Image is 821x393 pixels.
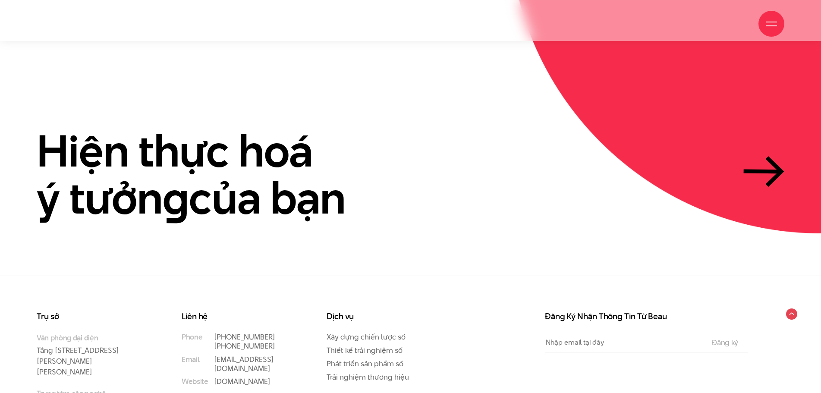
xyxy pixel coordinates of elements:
a: Xây dựng chiến lược số [327,332,406,342]
a: Phát triển sản phẩm số [327,358,403,369]
a: [DOMAIN_NAME] [214,376,271,387]
small: Website [182,377,208,386]
en: g [163,167,189,229]
h3: Liên hệ [182,312,292,321]
p: Tầng [STREET_ADDRESS][PERSON_NAME][PERSON_NAME] [37,333,147,377]
a: [PHONE_NUMBER] [214,341,275,351]
h3: Đăng Ký Nhận Thông Tin Từ Beau [545,312,748,321]
h3: Trụ sở [37,312,147,321]
small: Email [182,355,199,364]
a: Trải nghiệm thương hiệu [327,372,409,382]
a: Thiết kế trải nghiệm số [327,345,403,355]
a: [PHONE_NUMBER] [214,332,275,342]
a: Hiện thực hoáý tưởngcủa bạn [37,127,784,222]
small: Phone [182,333,202,342]
input: Nhập email tại đây [545,333,702,352]
small: Văn phòng đại diện [37,333,147,343]
a: [EMAIL_ADDRESS][DOMAIN_NAME] [214,354,274,374]
h3: Dịch vụ [327,312,437,321]
h2: Hiện thực hoá ý tưởn của bạn [37,127,346,222]
input: Đăng ký [709,339,741,346]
